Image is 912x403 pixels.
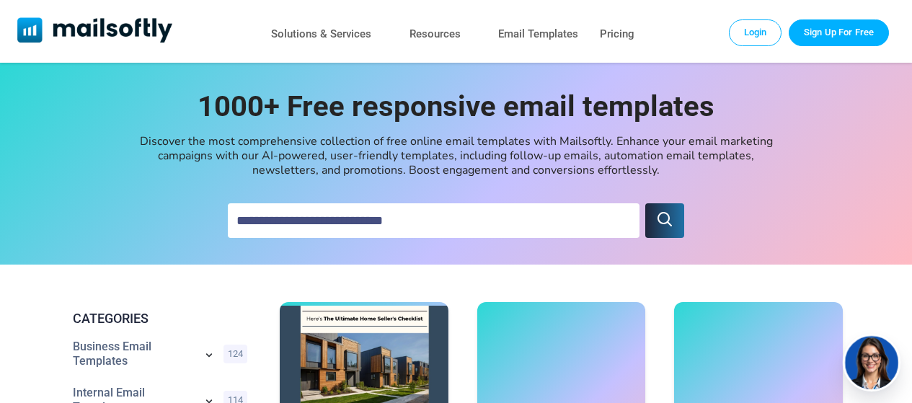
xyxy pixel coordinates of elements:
[17,17,172,43] img: Mailsoftly Logo
[271,24,371,45] a: Solutions & Services
[73,340,195,368] a: Category
[17,17,172,45] a: Mailsoftly
[843,336,900,389] img: agent
[789,19,889,45] a: Trial
[132,134,781,177] div: Discover the most comprehensive collection of free online email templates with Mailsoftly. Enhanc...
[600,24,634,45] a: Pricing
[498,24,578,45] a: Email Templates
[168,90,745,123] h1: 1000+ Free responsive email templates
[202,347,216,365] a: Show subcategories for Business Email Templates
[409,24,461,45] a: Resources
[729,19,782,45] a: Login
[61,309,253,328] div: CATEGORIES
